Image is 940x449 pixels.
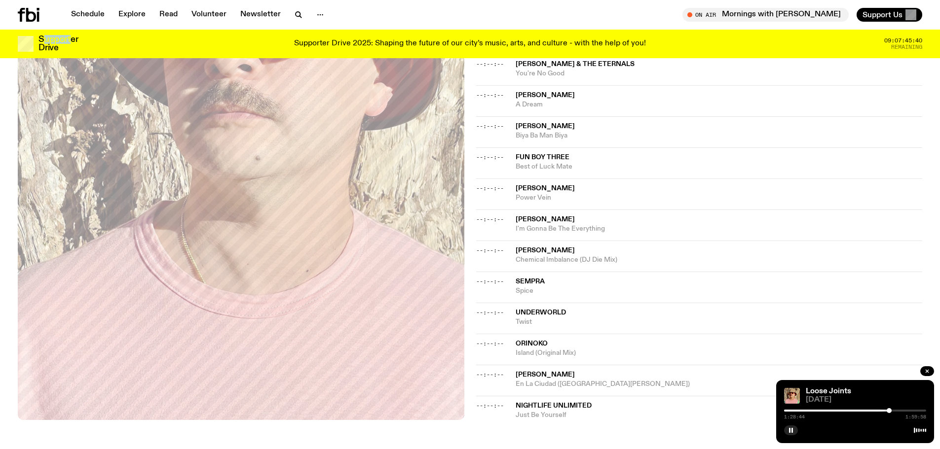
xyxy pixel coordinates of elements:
span: Twist [516,317,923,327]
a: Loose Joints [806,387,851,395]
span: A Dream [516,100,923,109]
span: --:--:-- [476,309,504,316]
span: Island (Original Mix) [516,348,923,358]
a: Read [153,8,184,22]
span: [DATE] [806,396,926,404]
span: [PERSON_NAME] [516,123,575,130]
span: Best of Luck Mate [516,162,923,172]
span: Sempra [516,278,545,285]
a: Schedule [65,8,111,22]
span: Nightlife Unlimited [516,402,592,409]
span: [PERSON_NAME] [516,92,575,99]
p: Supporter Drive 2025: Shaping the future of our city’s music, arts, and culture - with the help o... [294,39,646,48]
span: [PERSON_NAME] & The Eternals [516,61,635,68]
span: En La Ciudad ([GEOGRAPHIC_DATA][PERSON_NAME]) [516,380,923,389]
span: Chemical Imbalance (DJ Die Mix) [516,255,923,265]
span: --:--:-- [476,215,504,223]
h3: Supporter Drive [38,35,78,52]
span: --:--:-- [476,153,504,161]
span: Fun Boy Three [516,154,569,161]
span: [PERSON_NAME] [516,216,575,223]
a: Explore [113,8,151,22]
span: 09:07:45:40 [884,38,922,43]
img: Tyson stands in front of a paperbark tree wearing orange sunglasses, a suede bucket hat and a pin... [784,388,800,404]
span: I'm Gonna Be The Everything [516,224,923,234]
span: [PERSON_NAME] [516,185,575,192]
span: --:--:-- [476,184,504,192]
button: On AirMornings with [PERSON_NAME] [682,8,849,22]
span: --:--:-- [476,371,504,379]
span: [PERSON_NAME] [516,247,575,254]
span: --:--:-- [476,340,504,347]
span: --:--:-- [476,91,504,99]
a: Newsletter [234,8,287,22]
span: Just Be Yourself [516,411,923,420]
span: --:--:-- [476,60,504,68]
span: Power Vein [516,193,923,203]
span: Underworld [516,309,566,316]
span: [PERSON_NAME] [516,371,575,378]
span: --:--:-- [476,402,504,410]
span: --:--:-- [476,246,504,254]
span: Spice [516,286,923,296]
span: Support Us [863,10,902,19]
span: 1:28:44 [784,414,805,419]
a: Volunteer [186,8,232,22]
span: Remaining [891,44,922,50]
span: 1:59:58 [905,414,926,419]
span: --:--:-- [476,277,504,285]
span: Biya Ba Man Biya [516,131,923,140]
button: Support Us [857,8,922,22]
span: --:--:-- [476,122,504,130]
span: You're No Good [516,69,923,78]
span: Orinoko [516,340,548,347]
